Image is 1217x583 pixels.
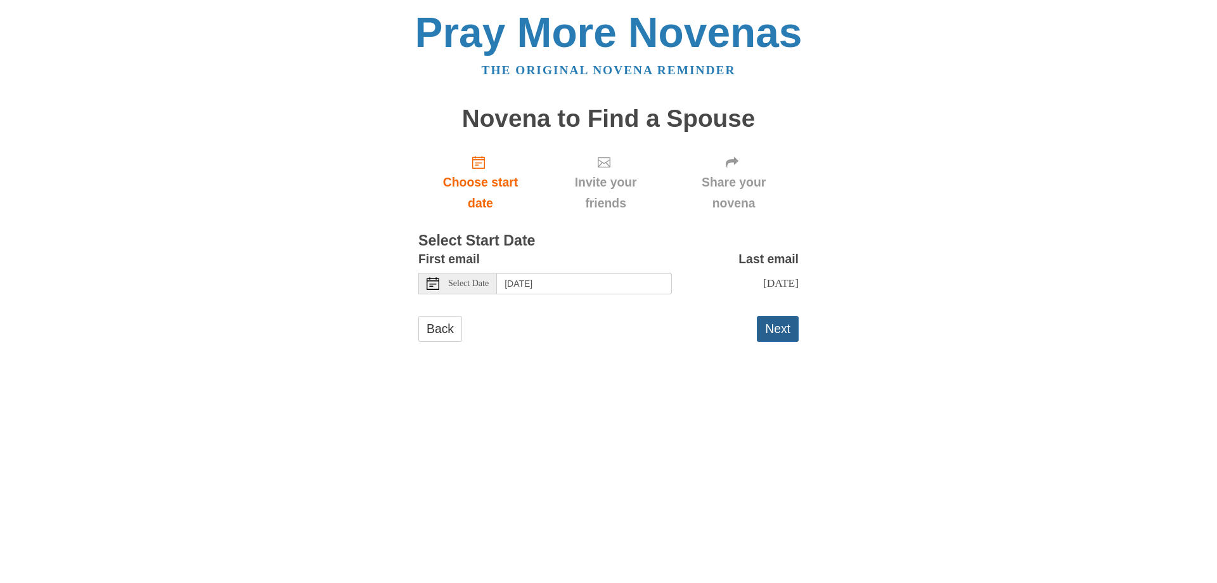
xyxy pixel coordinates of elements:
a: Pray More Novenas [415,9,802,56]
span: Share your novena [681,172,786,214]
span: Invite your friends [555,172,656,214]
label: First email [418,249,480,270]
a: Choose start date [418,145,543,220]
span: Select Date [448,279,489,288]
label: Last email [738,249,799,270]
h3: Select Start Date [418,233,799,249]
button: Next [757,316,799,342]
div: Click "Next" to confirm your start date first. [669,145,799,220]
a: The original novena reminder [482,63,736,77]
span: [DATE] [763,277,799,289]
div: Click "Next" to confirm your start date first. [543,145,669,220]
span: Choose start date [431,172,530,214]
h1: Novena to Find a Spouse [418,105,799,133]
a: Back [418,316,462,342]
